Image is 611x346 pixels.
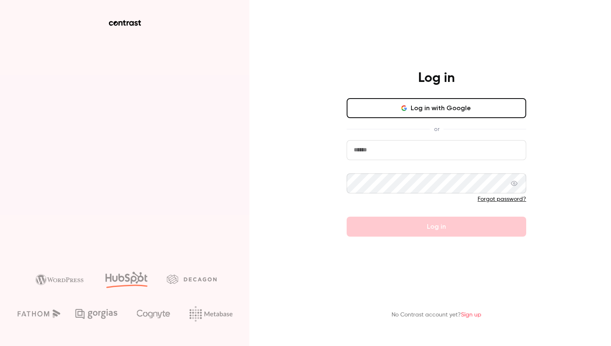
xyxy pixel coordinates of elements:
[347,98,526,118] button: Log in with Google
[418,70,455,86] h4: Log in
[478,196,526,202] a: Forgot password?
[392,311,481,319] p: No Contrast account yet?
[430,125,443,133] span: or
[167,274,217,284] img: decagon
[461,312,481,318] a: Sign up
